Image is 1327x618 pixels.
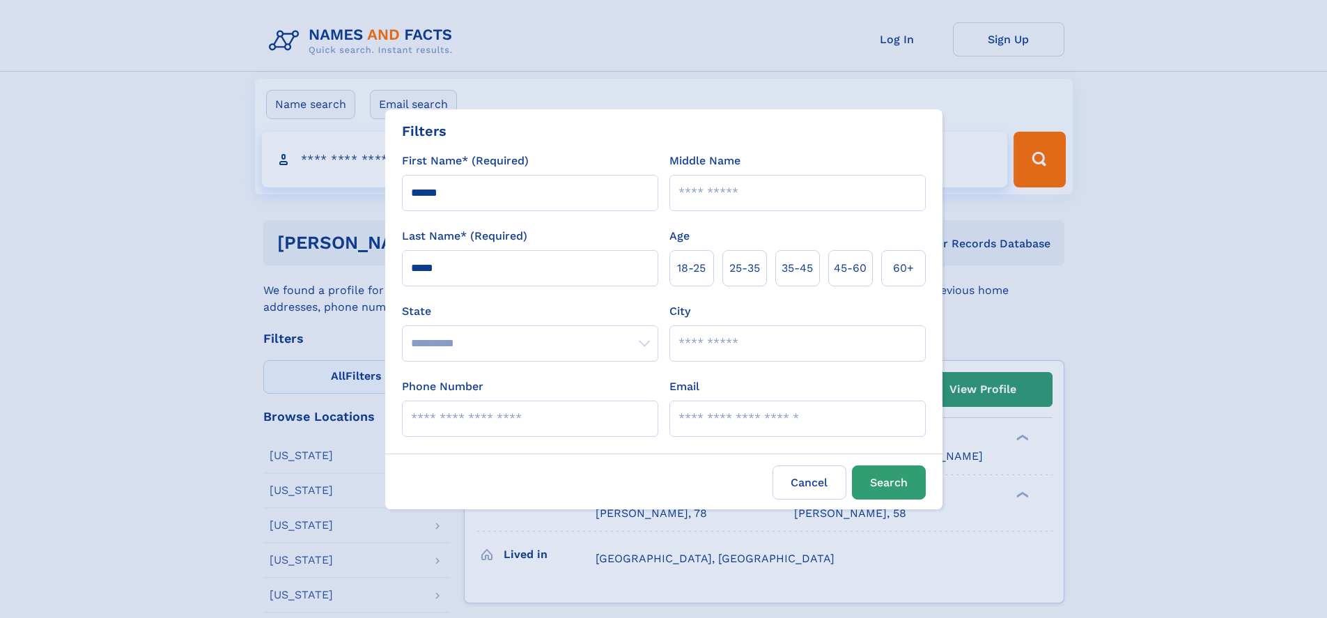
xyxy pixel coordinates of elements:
label: State [402,303,658,320]
label: First Name* (Required) [402,153,529,169]
span: 60+ [893,260,914,277]
button: Search [852,465,926,500]
label: Last Name* (Required) [402,228,527,245]
label: City [669,303,690,320]
div: Filters [402,121,447,141]
span: 25‑35 [729,260,760,277]
span: 18‑25 [677,260,706,277]
label: Age [669,228,690,245]
label: Middle Name [669,153,740,169]
label: Email [669,378,699,395]
span: 45‑60 [834,260,867,277]
span: 35‑45 [782,260,813,277]
label: Cancel [773,465,846,500]
label: Phone Number [402,378,483,395]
